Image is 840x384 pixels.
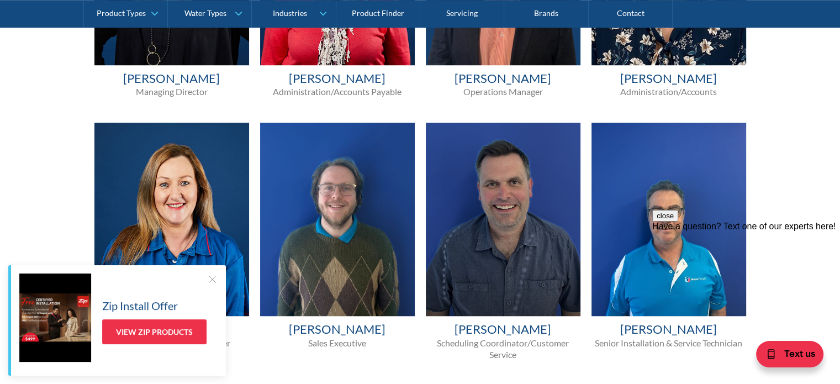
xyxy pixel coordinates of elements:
[426,86,580,98] p: Operations Manager
[591,123,746,316] img: Allan Josman
[260,123,415,316] img: Zac Loughron
[426,123,580,316] img: Richard Wade
[591,338,746,349] p: Senior Installation & Service Technician
[652,210,840,343] iframe: podium webchat widget prompt
[730,329,840,384] iframe: podium webchat widget bubble
[102,297,178,314] h5: Zip Install Offer
[184,9,226,18] div: Water Types
[272,9,307,18] div: Industries
[426,322,580,338] h4: [PERSON_NAME]
[94,71,249,87] h4: [PERSON_NAME]
[19,273,91,362] img: Zip Install Offer
[260,71,415,87] h4: [PERSON_NAME]
[426,71,580,87] h4: [PERSON_NAME]
[94,123,249,316] img: Jodi Lance
[102,319,207,344] a: View Zip Products
[591,322,746,338] h4: [PERSON_NAME]
[97,9,146,18] div: Product Types
[591,71,746,87] h4: [PERSON_NAME]
[260,338,415,349] p: Sales Executive
[591,86,746,98] p: Administration/Accounts
[94,86,249,98] p: Managing Director
[260,322,415,338] h4: [PERSON_NAME]
[426,338,580,361] p: Scheduling Coordinator/Customer Service
[260,86,415,98] p: Administration/Accounts Payable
